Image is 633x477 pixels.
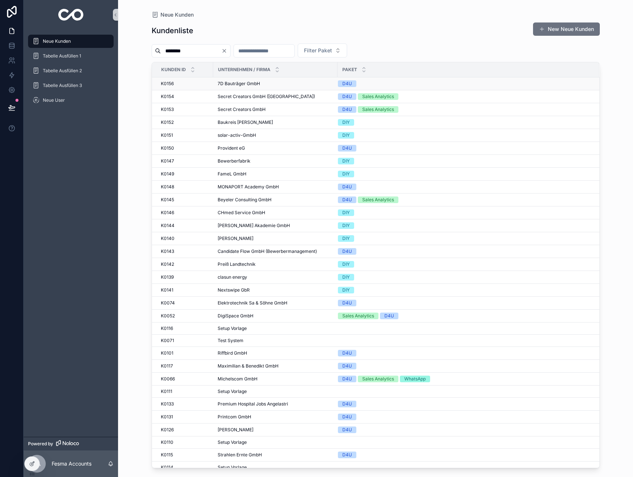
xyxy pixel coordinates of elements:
[338,222,590,229] a: DIY
[161,376,175,382] span: K0066
[218,197,333,203] a: Beyeler Consulting GmbH
[152,11,194,18] a: Neue Kunden
[161,210,209,216] a: K0146
[338,119,590,126] a: DIY
[218,414,251,420] span: Printcom GmbH
[161,414,209,420] a: K0131
[161,452,173,458] span: K0115
[218,210,265,216] span: CHmed Service GmbH
[28,94,114,107] a: Neue User
[342,350,352,356] div: D4U
[218,338,333,344] a: Test System
[342,184,352,190] div: D4U
[342,235,350,242] div: DIY
[218,464,247,470] span: Setup Vorlage
[338,171,590,177] a: DIY
[218,439,333,445] a: Setup Vorlage
[342,414,352,420] div: D4U
[160,11,194,18] span: Neue Kunden
[338,300,590,306] a: D4U
[338,363,590,369] a: D4U
[161,107,209,112] a: K0153
[218,274,247,280] span: clasun energy
[218,274,333,280] a: clasun energy
[218,325,333,331] a: Setup Vorlage
[161,274,174,280] span: K0139
[362,106,394,113] div: Sales Analytics
[161,261,209,267] a: K0142
[218,158,250,164] span: Bewerberfabrik
[218,158,333,164] a: Bewerberfabrik
[218,389,333,394] a: Setup Vorlage
[338,132,590,139] a: DIY
[362,376,394,382] div: Sales Analytics
[161,171,174,177] span: K0149
[218,313,253,319] span: DigiSpace GmbH
[218,350,247,356] span: Riffbird GmbH
[218,223,333,229] a: [PERSON_NAME] Akademie GmbH
[161,261,174,267] span: K0142
[161,389,172,394] span: K0111
[342,274,350,281] div: DIY
[218,236,253,241] span: [PERSON_NAME]
[52,460,91,467] p: Fesma Accounts
[342,158,350,164] div: DIY
[28,441,53,447] span: Powered by
[342,67,357,73] span: Paket
[218,184,333,190] a: MONAPORT Academy GmbH
[161,313,175,319] span: K0052
[161,132,173,138] span: K0151
[338,145,590,152] a: D4U
[161,171,209,177] a: K0149
[338,184,590,190] a: D4U
[161,401,174,407] span: K0133
[218,338,243,344] span: Test System
[218,132,256,138] span: solar-activ-GmbH
[338,158,590,164] a: DIY
[161,350,173,356] span: K0101
[152,25,193,36] h1: Kundenliste
[218,363,333,369] a: Maximilian & Benedikt GmbH
[338,401,590,407] a: D4U
[161,338,209,344] a: K0071
[218,81,260,87] span: 7D Bauträger GmbH
[218,427,253,433] span: [PERSON_NAME]
[218,171,246,177] span: FameL GmbH
[342,106,352,113] div: D4U
[218,287,333,293] a: Nextswipe GbR
[218,119,333,125] a: Baukreis [PERSON_NAME]
[28,64,114,77] a: Tabelle Ausfüllen 2
[161,350,209,356] a: K0101
[338,414,590,420] a: D4U
[218,452,333,458] a: Strahlen Ernte GmbH
[218,350,333,356] a: Riffbird GmbH
[338,261,590,268] a: DIY
[161,184,209,190] a: K0148
[161,464,173,470] span: K0114
[43,38,71,44] span: Neue Kunden
[161,81,174,87] span: K0156
[338,93,590,100] a: D4USales Analytics
[218,81,333,87] a: 7D Bauträger GmbH
[338,313,590,319] a: Sales AnalyticsD4U
[218,145,245,151] span: Provident eG
[161,287,209,293] a: K0141
[384,313,394,319] div: D4U
[218,376,257,382] span: Michelscom GmbH
[298,43,347,58] button: Select Button
[221,48,230,54] button: Clear
[218,464,333,470] a: Setup Vorlage
[362,93,394,100] div: Sales Analytics
[533,22,600,36] button: New Neue Kunden
[218,414,333,420] a: Printcom GmbH
[43,83,82,88] span: Tabelle Ausfüllen 3
[161,376,209,382] a: K0066
[218,107,333,112] a: Secret Creators GmbH
[218,197,271,203] span: Beyeler Consulting GmbH
[218,376,333,382] a: Michelscom GmbH
[338,80,590,87] a: D4U
[338,274,590,281] a: DIY
[342,363,352,369] div: D4U
[218,119,273,125] span: Baukreis [PERSON_NAME]
[218,427,333,433] a: [PERSON_NAME]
